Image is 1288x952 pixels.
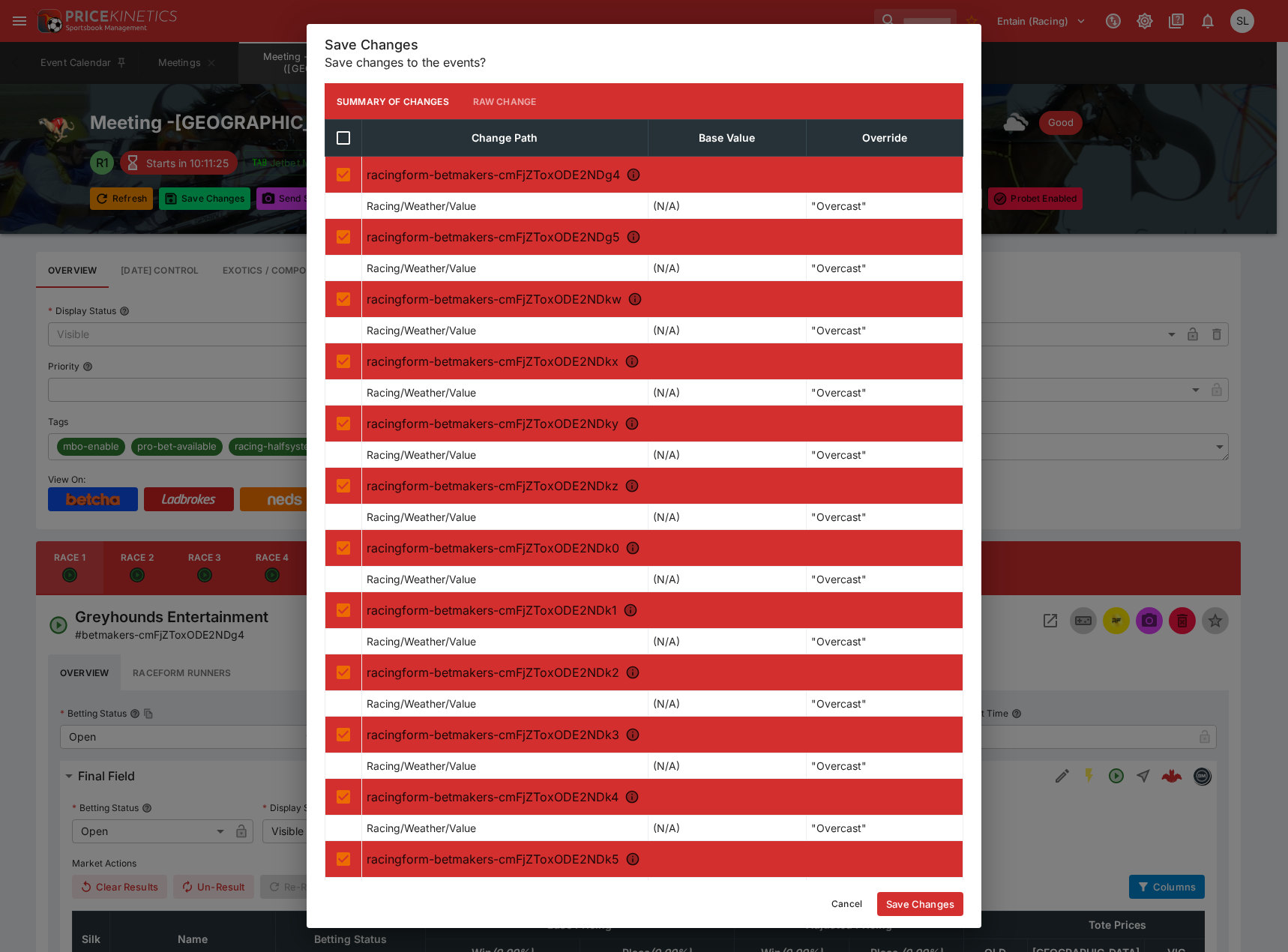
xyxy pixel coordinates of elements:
td: (N/A) [648,629,806,654]
th: Override [807,120,963,157]
p: Racing/Weather/Value [367,633,476,649]
svg: R2 - Hooked On Scotch At Stud (0-2 W) (300+) [626,229,641,244]
svg: R12 - Photo Man At Stud Damsels Dash [625,852,640,867]
p: racingform-betmakers-cmFjZToxODE2NDg5 [367,228,958,246]
p: racingform-betmakers-cmFjZToxODE2NDkz [367,477,958,495]
td: (N/A) [648,442,806,468]
td: (N/A) [648,504,806,530]
svg: R5 - Sportsbet Fast Form (275+Rank) [625,416,640,431]
p: racingform-betmakers-cmFjZToxODE2NDk4 [367,788,958,806]
p: Racing/Weather/Value [367,758,476,774]
button: Save Changes [877,892,963,916]
p: racingform-betmakers-cmFjZToxODE2NDk2 [367,663,958,681]
p: Racing/Weather/Value [367,260,476,276]
p: racingform-betmakers-cmFjZToxODE2NDk1 [367,601,958,619]
p: racingform-betmakers-cmFjZToxODE2NDg4 [367,166,958,184]
td: "Overcast" [807,878,963,903]
p: Racing/Weather/Value [367,447,476,463]
h5: Save Changes [325,36,963,53]
button: Cancel [822,892,871,916]
td: (N/A) [648,193,806,219]
td: (N/A) [648,318,806,343]
p: Racing/Weather/Value [367,385,476,400]
td: "Overcast" [807,504,963,530]
p: racingform-betmakers-cmFjZToxODE2NDk3 [367,726,958,744]
svg: R6 - Schillaci At Stud [625,478,640,493]
td: (N/A) [648,816,806,841]
p: racingform-betmakers-cmFjZToxODE2NDk0 [367,539,958,557]
td: "Overcast" [807,567,963,592]
td: (N/A) [648,567,806,592]
td: "Overcast" [807,691,963,717]
svg: R1 - Greyhounds Entertainment [626,167,641,182]
td: "Overcast" [807,753,963,779]
p: Racing/Weather/Value [367,198,476,214]
p: racingform-betmakers-cmFjZToxODE2NDky [367,415,958,433]
td: "Overcast" [807,318,963,343]
td: "Overcast" [807,442,963,468]
svg: R7 - Sandown Vet Clinic [625,540,640,555]
p: Racing/Weather/Value [367,696,476,711]
p: racingform-betmakers-cmFjZToxODE2NDkw [367,290,958,308]
td: "Overcast" [807,816,963,841]
svg: R10 - Sportsbet Feed (275+Rank) [625,727,640,742]
button: Raw Change [461,83,549,119]
td: (N/A) [648,256,806,281]
th: Base Value [648,120,806,157]
td: "Overcast" [807,193,963,219]
p: Racing/Weather/Value [367,322,476,338]
td: "Overcast" [807,256,963,281]
p: racingform-betmakers-cmFjZToxODE2NDkx [367,352,958,370]
th: Change Path [362,120,648,157]
svg: R9 - Home Of The Sportsbet Melb. Cup [625,665,640,680]
svg: R8 - Sandowngreyhounds.com.au [623,603,638,618]
p: Racing/Weather/Value [367,571,476,587]
td: (N/A) [648,380,806,406]
svg: R3 - Mond Windows And Doors (0-2 W) (300+) [628,292,643,307]
p: racingform-betmakers-cmFjZToxODE2NDk5 [367,850,958,868]
td: "Overcast" [807,629,963,654]
td: "Overcast" [807,380,963,406]
svg: R4 - Grv.org.au/Racedata [625,354,640,369]
td: (N/A) [648,878,806,903]
p: Racing/Weather/Value [367,820,476,836]
td: (N/A) [648,753,806,779]
td: (N/A) [648,691,806,717]
p: Save changes to the events? [325,53,963,71]
p: Racing/Weather/Value [367,509,476,525]
button: Summary of Changes [325,83,461,119]
svg: R11 - Toongabbie Lodge Damsels Dash [625,789,640,804]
